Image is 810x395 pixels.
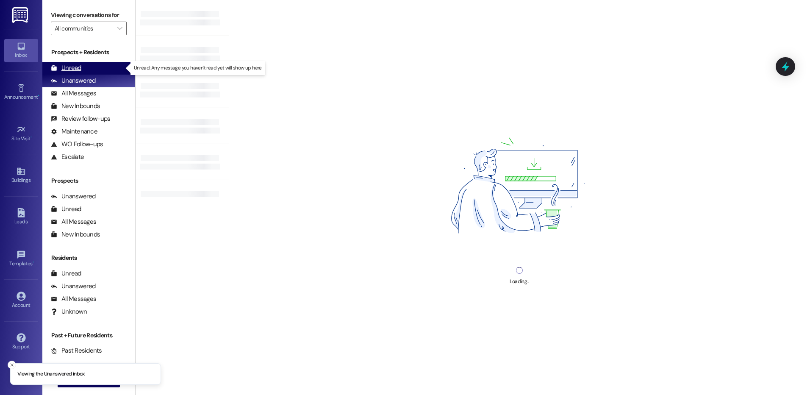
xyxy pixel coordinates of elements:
div: All Messages [51,295,96,303]
div: Residents [42,253,135,262]
div: New Inbounds [51,102,100,111]
input: All communities [55,22,113,35]
a: Inbox [4,39,38,62]
div: Past + Future Residents [42,331,135,340]
div: Unanswered [51,76,96,85]
button: Close toast [8,361,16,369]
a: Leads [4,206,38,228]
div: Escalate [51,153,84,161]
a: Site Visit • [4,122,38,145]
div: Maintenance [51,127,97,136]
div: Review follow-ups [51,114,110,123]
div: Past Residents [51,346,102,355]
div: Unanswered [51,282,96,291]
a: Templates • [4,248,38,270]
p: Viewing the Unanswered inbox [17,370,85,378]
div: Unread [51,64,81,72]
p: Unread: Any message you haven't read yet will show up here [134,64,262,72]
div: Unanswered [51,192,96,201]
div: Unread [51,269,81,278]
span: • [33,259,34,265]
img: ResiDesk Logo [12,7,30,23]
i:  [117,25,122,32]
div: Unread [51,205,81,214]
div: Prospects [42,176,135,185]
a: Account [4,289,38,312]
div: Unknown [51,307,87,316]
div: All Messages [51,89,96,98]
a: Support [4,331,38,353]
label: Viewing conversations for [51,8,127,22]
a: Buildings [4,164,38,187]
div: Loading... [510,277,529,286]
span: • [31,134,32,140]
span: • [38,93,39,99]
div: WO Follow-ups [51,140,103,149]
div: All Messages [51,217,96,226]
div: Prospects + Residents [42,48,135,57]
div: New Inbounds [51,230,100,239]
